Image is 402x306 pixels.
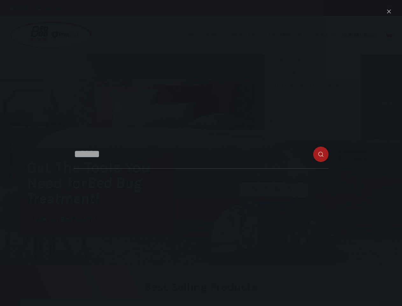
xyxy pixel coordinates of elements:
[312,16,338,54] a: Shop
[265,79,361,91] a: Bed Bug Heat Treatment Pre-Project Checklist
[265,128,361,141] a: Policies
[338,16,379,54] a: Our Reviews
[265,91,361,103] a: Bed Bug Heater Comparison
[265,104,361,116] a: Blog
[5,3,24,22] button: Open LiveChat chat widget
[27,213,103,226] a: View our Best Sellers!
[265,67,361,79] a: Lease Information
[265,54,361,66] a: Instructional Videos
[34,216,95,222] span: View our Best Sellers!
[185,16,227,54] a: Industries
[265,116,361,128] a: FAQ’s
[227,16,265,54] a: About Us
[388,6,392,11] button: Search
[27,174,142,208] i: Bed Bug Treatment!
[185,16,379,54] nav: Primary
[265,16,312,54] a: Information
[10,21,93,49] img: Prevsol/Bed Bug Heat Doctor
[27,159,175,206] h1: Get The Tools You Need for
[20,281,382,293] h2: Best Selling Products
